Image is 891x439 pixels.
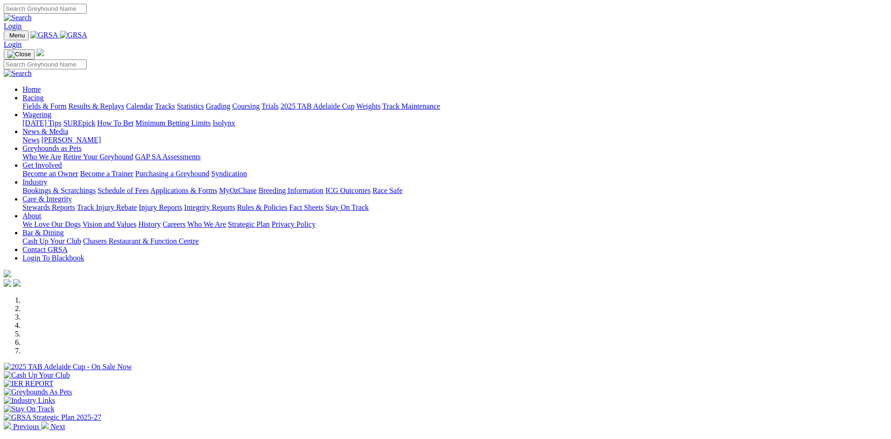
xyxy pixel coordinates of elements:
[126,102,153,110] a: Calendar
[22,119,887,127] div: Wagering
[237,203,287,211] a: Rules & Policies
[280,102,354,110] a: 2025 TAB Adelaide Cup
[4,14,32,22] img: Search
[272,220,316,228] a: Privacy Policy
[184,203,235,211] a: Integrity Reports
[68,102,124,110] a: Results & Replays
[4,423,41,431] a: Previous
[135,119,211,127] a: Minimum Betting Limits
[22,170,887,178] div: Get Involved
[22,170,78,178] a: Become an Owner
[80,170,133,178] a: Become a Trainer
[63,153,133,161] a: Retire Your Greyhound
[7,51,31,58] img: Close
[22,220,887,229] div: About
[4,371,70,379] img: Cash Up Your Club
[41,136,101,144] a: [PERSON_NAME]
[4,60,87,69] input: Search
[325,203,368,211] a: Stay On Track
[22,212,41,220] a: About
[22,186,96,194] a: Bookings & Scratchings
[9,32,25,39] span: Menu
[30,31,58,39] img: GRSA
[22,237,887,246] div: Bar & Dining
[22,136,39,144] a: News
[4,4,87,14] input: Search
[51,423,65,431] span: Next
[232,102,260,110] a: Coursing
[22,136,887,144] div: News & Media
[356,102,381,110] a: Weights
[4,379,53,388] img: IER REPORT
[82,220,136,228] a: Vision and Values
[22,144,81,152] a: Greyhounds as Pets
[22,161,62,169] a: Get Involved
[77,203,137,211] a: Track Injury Rebate
[41,422,49,429] img: chevron-right-pager-white.svg
[138,220,161,228] a: History
[22,254,84,262] a: Login To Blackbook
[150,186,217,194] a: Applications & Forms
[97,186,148,194] a: Schedule of Fees
[4,413,101,422] img: GRSA Strategic Plan 2025-27
[22,127,68,135] a: News & Media
[206,102,230,110] a: Grading
[22,153,61,161] a: Who We Are
[22,153,887,161] div: Greyhounds as Pets
[37,49,44,56] img: logo-grsa-white.png
[228,220,270,228] a: Strategic Plan
[219,186,257,194] a: MyOzChase
[187,220,226,228] a: Who We Are
[63,119,95,127] a: SUREpick
[97,119,134,127] a: How To Bet
[325,186,370,194] a: ICG Outcomes
[22,203,75,211] a: Stewards Reports
[83,237,199,245] a: Chasers Restaurant & Function Centre
[4,388,72,396] img: Greyhounds As Pets
[4,405,54,413] img: Stay On Track
[22,246,67,253] a: Contact GRSA
[22,119,61,127] a: [DATE] Tips
[289,203,324,211] a: Fact Sheets
[135,153,201,161] a: GAP SA Assessments
[4,69,32,78] img: Search
[13,279,21,287] img: twitter.svg
[211,170,247,178] a: Syndication
[22,85,41,93] a: Home
[4,270,11,277] img: logo-grsa-white.png
[4,422,11,429] img: chevron-left-pager-white.svg
[4,40,22,48] a: Login
[139,203,182,211] a: Injury Reports
[155,102,175,110] a: Tracks
[22,237,81,245] a: Cash Up Your Club
[4,22,22,30] a: Login
[261,102,279,110] a: Trials
[22,186,887,195] div: Industry
[22,220,81,228] a: We Love Our Dogs
[372,186,402,194] a: Race Safe
[135,170,209,178] a: Purchasing a Greyhound
[60,31,88,39] img: GRSA
[258,186,324,194] a: Breeding Information
[4,30,29,40] button: Toggle navigation
[4,363,132,371] img: 2025 TAB Adelaide Cup - On Sale Now
[4,49,35,60] button: Toggle navigation
[22,102,66,110] a: Fields & Form
[22,102,887,111] div: Racing
[213,119,235,127] a: Isolynx
[22,203,887,212] div: Care & Integrity
[177,102,204,110] a: Statistics
[13,423,39,431] span: Previous
[162,220,185,228] a: Careers
[22,178,47,186] a: Industry
[4,396,55,405] img: Industry Links
[22,111,52,119] a: Wagering
[41,423,65,431] a: Next
[4,279,11,287] img: facebook.svg
[22,229,64,237] a: Bar & Dining
[383,102,440,110] a: Track Maintenance
[22,94,44,102] a: Racing
[22,195,72,203] a: Care & Integrity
